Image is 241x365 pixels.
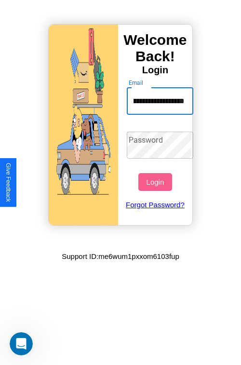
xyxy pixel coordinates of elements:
[5,163,12,202] div: Give Feedback
[62,250,179,263] p: Support ID: me6wum1pxxom6103fup
[122,191,189,218] a: Forgot Password?
[10,332,33,355] iframe: Intercom live chat
[129,79,144,87] label: Email
[49,25,118,225] img: gif
[118,65,192,76] h4: Login
[118,32,192,65] h3: Welcome Back!
[138,173,172,191] button: Login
